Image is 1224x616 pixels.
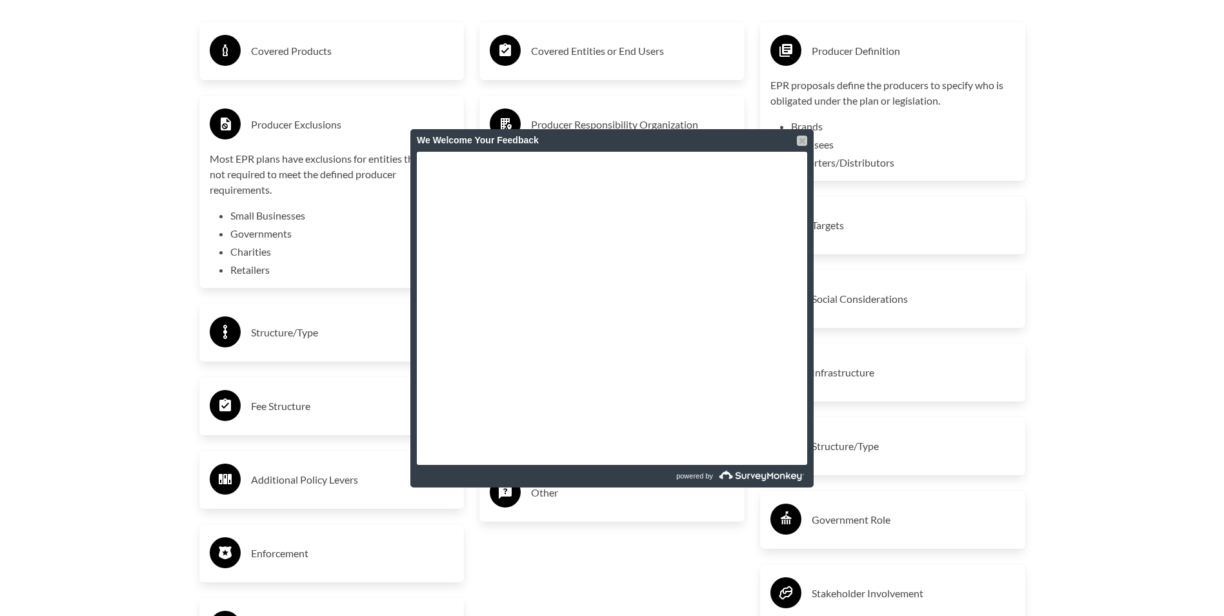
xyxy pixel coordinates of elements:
[812,41,1015,61] h3: Producer Definition
[251,114,454,135] h3: Producer Exclusions
[210,151,454,198] p: Most EPR plans have exclusions for entities that are not required to meet the defined producer re...
[531,41,734,61] h3: Covered Entities or End Users
[230,244,454,260] li: Charities
[791,137,1015,152] li: Licensees
[230,262,454,278] li: Retailers
[531,482,734,503] h3: Other
[230,208,454,223] li: Small Businesses
[812,289,1015,309] h3: Social Considerations
[770,77,1015,108] p: EPR proposals define the producers to specify who is obligated under the plan or legislation.
[251,41,454,61] h3: Covered Products
[614,465,807,488] a: powered by
[812,362,1015,383] h3: Infrastructure
[812,509,1015,530] h3: Government Role
[812,583,1015,604] h3: Stakeholder Involvement
[812,215,1015,236] h3: Targets
[251,396,454,416] h3: Fee Structure
[230,226,454,241] li: Governments
[791,155,1015,170] li: Importers/Distributors
[251,469,454,490] h3: Additional Policy Levers
[812,436,1015,457] h3: Structure/Type
[531,114,734,135] h3: Producer Responsibility Organization
[251,322,454,343] h3: Structure/Type
[251,543,454,564] h3: Enforcement
[791,119,1015,134] li: Brands
[417,129,807,152] div: We Welcome Your Feedback
[676,465,713,488] span: powered by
